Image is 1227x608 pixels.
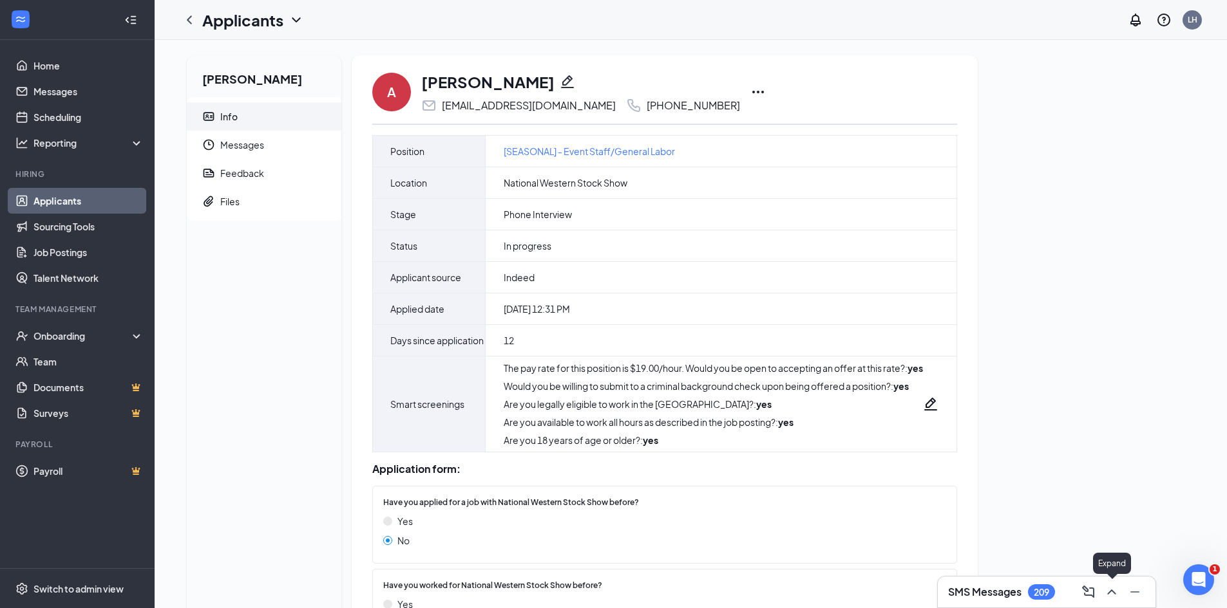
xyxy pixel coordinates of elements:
h1: [PERSON_NAME] [421,71,555,93]
a: Scheduling [33,104,144,130]
svg: ChevronUp [1104,584,1119,600]
div: Switch to admin view [33,582,124,595]
a: PaperclipFiles [187,187,341,216]
button: ChevronUp [1101,582,1122,602]
h2: [PERSON_NAME] [187,55,341,97]
svg: Email [421,98,437,113]
svg: ChevronDown [289,12,304,28]
span: Position [390,143,424,159]
a: Home [33,53,144,78]
div: Payroll [15,439,141,450]
div: Team Management [15,304,141,315]
a: [SEASONAL] - Event Staff/General Labor [504,144,675,158]
svg: Notifications [1128,12,1143,28]
span: Have you applied for a job with National Western Stock Show before? [383,497,639,509]
a: ClockMessages [187,131,341,159]
div: Expand [1093,553,1131,574]
div: Would you be willing to submit to a criminal background check upon being offered a position? : [504,380,923,392]
span: Yes [397,514,413,528]
strong: yes [643,434,658,446]
div: [EMAIL_ADDRESS][DOMAIN_NAME] [442,99,616,112]
svg: Analysis [15,136,28,149]
strong: yes [893,380,909,392]
span: Location [390,175,427,190]
span: Days since application [390,333,484,348]
div: Hiring [15,169,141,180]
svg: Pencil [560,74,575,89]
a: PayrollCrown [33,458,144,484]
div: Feedback [220,167,264,180]
strong: yes [908,362,923,374]
span: Smart screenings [390,396,464,412]
svg: ContactCard [202,110,215,123]
div: Info [220,110,238,123]
div: 209 [1034,587,1049,598]
a: ReportFeedback [187,159,341,187]
button: Minimize [1125,582,1145,602]
strong: yes [756,398,772,410]
svg: Phone [626,98,642,113]
span: [DATE] 12:31 PM [504,302,570,315]
div: Are you available to work all hours as described in the job posting? : [504,416,923,428]
svg: Paperclip [202,195,215,208]
svg: Minimize [1127,584,1143,600]
span: Indeed [504,271,535,284]
iframe: Intercom live chat [1183,564,1214,595]
h3: SMS Messages [948,585,1022,599]
span: Applicant source [390,270,461,285]
a: Sourcing Tools [33,214,144,239]
div: [PHONE_NUMBER] [647,99,740,112]
svg: ComposeMessage [1081,584,1096,600]
span: Applied date [390,301,444,317]
a: SurveysCrown [33,400,144,426]
div: LH [1188,14,1197,25]
span: 12 [504,334,514,347]
div: A [387,83,396,101]
div: Are you 18 years of age or older? : [504,434,923,447]
svg: Pencil [923,396,938,412]
div: Application form: [372,463,957,475]
svg: UserCheck [15,329,28,342]
span: Phone Interview [504,208,572,221]
svg: Ellipses [750,84,766,100]
svg: Report [202,167,215,180]
svg: ChevronLeft [182,12,197,28]
button: ComposeMessage [1078,582,1099,602]
strong: yes [778,416,794,428]
span: National Western Stock Show [504,176,627,189]
div: Are you legally eligible to work in the [GEOGRAPHIC_DATA]? : [504,398,923,410]
span: Stage [390,207,416,222]
span: Have you worked for National Western Stock Show before? [383,580,602,592]
svg: WorkstreamLogo [14,13,27,26]
span: Messages [220,131,331,159]
a: DocumentsCrown [33,374,144,400]
span: Status [390,238,417,253]
span: No [397,533,410,548]
a: Job Postings [33,239,144,265]
svg: Collapse [124,14,137,26]
div: Files [220,195,240,208]
div: Reporting [33,136,144,149]
svg: QuestionInfo [1156,12,1172,28]
a: Applicants [33,188,144,214]
span: In progress [504,239,551,252]
a: Team [33,349,144,374]
div: The pay rate for this position is $19.00/hour. Would you be open to accepting an offer at this ra... [504,362,923,374]
svg: Clock [202,138,215,151]
h1: Applicants [202,9,283,31]
div: Onboarding [33,329,133,342]
a: Messages [33,78,144,104]
a: ContactCardInfo [187,102,341,131]
span: 1 [1210,564,1220,575]
svg: Settings [15,582,28,595]
a: Talent Network [33,265,144,291]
